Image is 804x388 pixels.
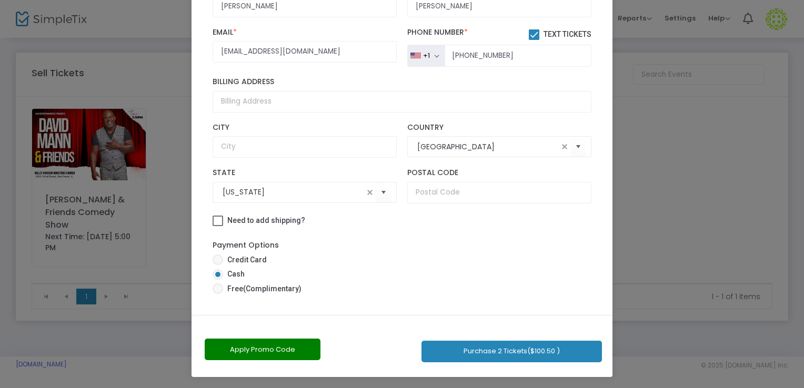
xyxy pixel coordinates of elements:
[407,45,445,67] button: +1
[423,52,430,60] div: +1
[213,123,397,132] label: City
[421,341,602,362] button: Purchase 2 Tickets($100.50 )
[544,30,591,38] span: Text Tickets
[558,140,571,153] span: clear
[213,168,397,178] label: State
[407,28,591,40] label: Phone Number
[213,240,279,251] label: Payment Options
[223,283,301,294] span: Free
[364,186,376,199] span: clear
[213,136,397,158] input: City
[417,141,558,152] input: Select Country
[243,284,301,293] span: (Complimentary)
[223,269,245,280] span: Cash
[205,339,320,360] button: Apply Promo Code
[227,216,305,224] span: Need to add shipping?
[223,187,364,198] input: Select State
[213,91,591,113] input: Billing Address
[213,28,397,37] label: Email
[407,123,591,132] label: Country
[376,181,391,203] button: Select
[571,136,586,158] button: Select
[407,168,591,178] label: Postal Code
[445,45,591,67] input: Phone Number
[213,77,591,87] label: Billing Address
[223,254,267,266] span: Credit Card
[213,41,397,63] input: Email
[407,182,591,203] input: Postal Code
